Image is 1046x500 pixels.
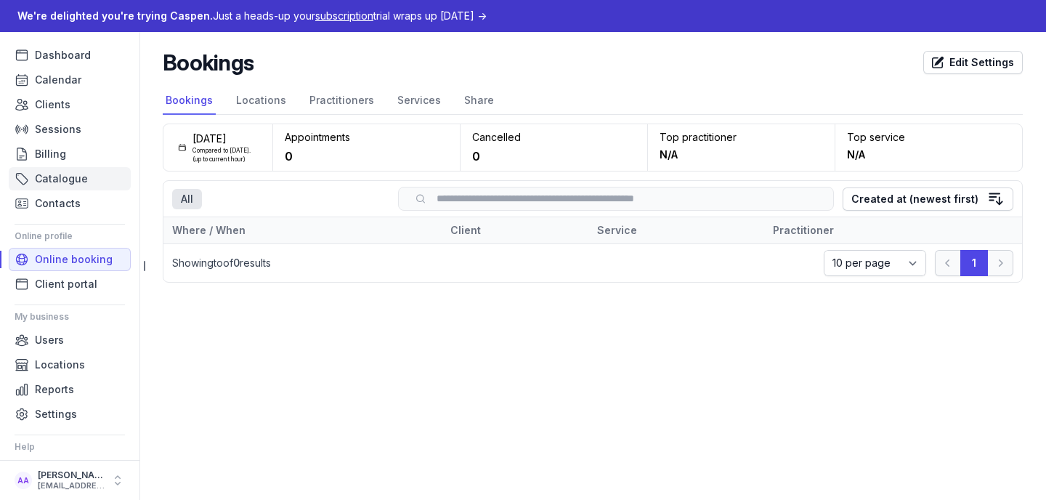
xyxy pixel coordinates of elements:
[843,187,1013,211] button: Created at (newest first)
[15,305,125,328] div: My business
[35,121,81,138] span: Sessions
[172,189,202,209] div: All
[315,9,373,22] span: subscription
[172,256,815,270] p: Showing to of results
[442,217,588,243] th: Client
[172,189,389,209] nav: Tabs
[847,148,865,162] div: N/A
[38,469,105,481] div: [PERSON_NAME] [PERSON_NAME]
[15,225,125,248] div: Online profile
[472,148,480,165] div: 0
[15,435,125,459] div: Help
[35,145,66,163] span: Billing
[35,170,88,187] span: Catalogue
[192,146,258,164] div: Compared to [DATE]. (up to current hour)
[35,251,113,268] span: Online booking
[35,381,74,398] span: Reports
[163,87,216,115] a: Bookings
[35,331,64,349] span: Users
[935,250,1013,276] nav: Pagination
[163,217,442,243] th: Where / When
[35,96,70,113] span: Clients
[307,87,377,115] a: Practitioners
[163,87,1023,115] nav: Tabs
[588,217,764,243] th: Service
[660,130,823,145] div: Top practitioner
[163,49,254,76] h2: Bookings
[35,47,91,64] span: Dashboard
[233,87,289,115] a: Locations
[233,257,240,269] span: 0
[847,130,1010,145] div: Top service
[35,195,81,212] span: Contacts
[192,132,258,146] div: [DATE]
[461,87,497,115] a: Share
[764,217,1005,243] th: Practitioner
[472,130,636,145] div: Cancelled
[394,87,444,115] a: Services
[17,9,213,22] span: We're delighted you're trying Caspen.
[17,7,487,25] div: Just a heads-up your trial wraps up [DATE] →
[932,54,1014,71] span: Edit Settings
[851,190,978,208] div: Created at (newest first)
[17,472,29,489] span: AA
[285,148,293,165] div: 0
[38,481,105,491] div: [EMAIL_ADDRESS][DOMAIN_NAME]
[285,130,448,145] div: Appointments
[35,356,85,374] span: Locations
[660,148,678,162] div: N/A
[35,71,81,89] span: Calendar
[35,275,97,293] span: Client portal
[960,250,988,276] button: 1
[35,406,77,423] span: Settings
